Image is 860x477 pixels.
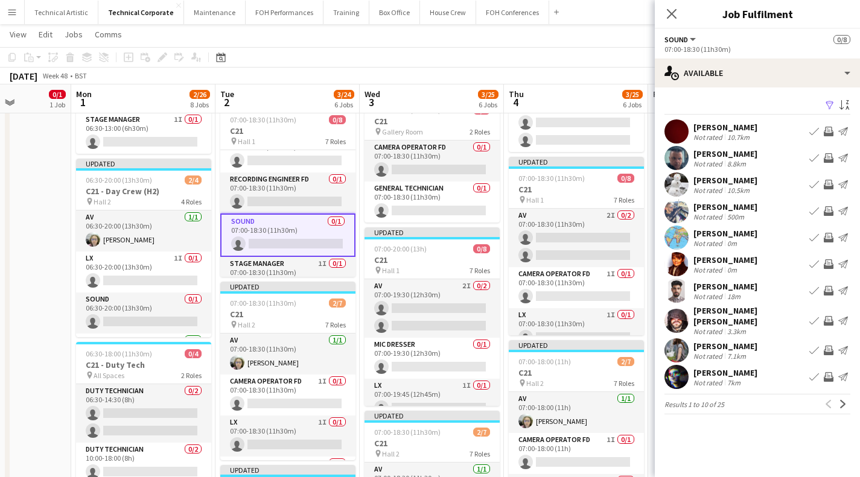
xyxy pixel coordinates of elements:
div: Updated [365,411,500,420]
div: [PERSON_NAME] [693,341,757,352]
span: 2 [218,95,234,109]
button: Training [323,1,369,24]
div: Not rated [693,186,725,195]
span: Wed [365,89,380,100]
span: 06:30-20:00 (13h30m) [86,175,152,185]
span: Hall 2 [526,379,544,388]
div: Not rated [693,378,725,387]
span: 0/8 [617,174,634,183]
span: 2/7 [329,299,346,308]
div: Updated [76,159,211,168]
div: Not rated [693,159,725,168]
div: Not rated [693,212,725,221]
app-job-card: Updated07:00-18:30 (11h30m)2/7C21 Hall 27 RolesAV1/107:00-18:30 (11h30m)[PERSON_NAME]Camera Opera... [220,282,355,460]
span: 3/24 [334,90,354,99]
span: Sound [664,35,688,44]
div: Updated [509,340,644,350]
div: [PERSON_NAME] [693,201,757,212]
span: 07:00-18:30 (11h30m) [230,115,296,124]
div: Not rated [693,352,725,361]
span: 0/4 [185,349,202,358]
div: Not rated [693,327,725,336]
span: 2/4 [185,175,202,185]
div: Updated07:00-18:30 (11h30m)0/8C21 Hall 17 RolesAV2I0/207:00-18:30 (11h30m) Camera Operator FD1I0/... [509,157,644,335]
div: 1 Job [49,100,65,109]
span: Results 1 to 10 of 25 [664,400,724,409]
h3: C21 [509,184,644,195]
div: 0m [725,265,739,274]
div: Available [655,58,860,87]
div: Not rated [693,239,725,248]
app-card-role: Stage Manager1I0/106:30-13:00 (6h30m) [76,113,211,154]
span: 7 Roles [325,137,346,146]
div: BST [75,71,87,80]
span: Hall 2 [238,320,255,329]
app-card-role: Camera Operator FD1I0/107:00-18:30 (11h30m) [220,374,355,415]
h3: C21 - Duty Tech [76,359,211,370]
h3: C21 [220,309,355,320]
app-card-role: Camera Operator FD1I0/107:00-18:00 (11h) [509,433,644,474]
h3: C21 [365,438,500,449]
span: 3/25 [478,90,498,99]
span: Comms [95,29,122,40]
app-job-card: Updated07:00-18:30 (11h30m)0/8C21 Hall 17 RolesLX1I0/107:00-18:30 (11h30m) Mic Dresser0/107:00-18... [220,98,355,277]
span: 5 [651,95,663,109]
div: Not rated [693,292,725,301]
span: 1 [74,95,92,109]
div: 07:00-18:30 (11h30m)0/2C21 Gallery Room2 RolesCamera Operator FD0/107:00-18:30 (11h30m) General T... [365,98,500,223]
div: Updated [509,157,644,166]
span: 2 Roles [181,371,202,380]
span: 0/1 [49,90,66,99]
span: Thu [509,89,524,100]
div: 07:00-18:30 (11h30m) [664,45,850,54]
app-card-role: General Technician0/107:00-18:30 (11h30m) [365,182,500,223]
app-card-role: AV1/107:00-18:30 (11h30m)[PERSON_NAME] [220,333,355,374]
h3: C21 [220,125,355,136]
h3: C21 [365,254,500,265]
app-card-role: Mic Dresser0/107:00-19:30 (12h30m) [365,338,500,379]
app-card-role: LX1I0/107:00-18:30 (11h30m) [509,308,644,349]
div: [PERSON_NAME] [693,148,757,159]
span: 7 Roles [325,320,346,329]
h3: C21 [365,116,500,127]
span: 0/8 [329,115,346,124]
app-card-role: AV1/106:30-20:00 (13h30m)[PERSON_NAME] [76,210,211,251]
span: Hall 2 [94,197,111,206]
span: 07:00-20:00 (13h) [374,244,427,253]
button: Technical Artistic [25,1,98,24]
div: 8.8km [725,159,748,168]
app-card-role: Stage Manager1I0/107:00-18:30 (11h30m) [220,257,355,298]
span: Fri [653,89,663,100]
div: [PERSON_NAME] [PERSON_NAME] [693,305,804,327]
span: Jobs [65,29,83,40]
app-card-role: Sound0/106:30-20:00 (13h30m) [76,292,211,333]
span: 7 Roles [614,195,634,204]
span: Hall 1 [382,266,400,275]
a: Edit [34,27,57,42]
button: FOH Performances [246,1,323,24]
div: 0m [725,239,739,248]
div: 500m [725,212,747,221]
div: Not rated [693,133,725,142]
span: Hall 1 [526,195,544,204]
div: Not rated [693,265,725,274]
div: [PERSON_NAME] [693,228,757,239]
button: Maintenance [184,1,246,24]
span: 0/8 [833,35,850,44]
span: 7 Roles [470,449,490,458]
span: 4 [507,95,524,109]
span: 2/7 [473,428,490,437]
div: 18m [725,292,743,301]
div: Updated [220,282,355,291]
span: 07:00-18:00 (11h) [518,357,571,366]
app-card-role: AV1/107:00-18:00 (11h)[PERSON_NAME] [509,392,644,433]
app-card-role: AV2I0/207:00-19:30 (12h30m) [365,279,500,338]
app-job-card: Updated07:00-20:00 (13h)0/8C21 Hall 17 RolesAV2I0/207:00-19:30 (12h30m) Mic Dresser0/107:00-19:30... [365,227,500,406]
span: 2 Roles [470,127,490,136]
div: 6 Jobs [334,100,354,109]
a: View [5,27,31,42]
app-card-role: Recording Engineer FD0/107:00-18:30 (11h30m) [220,172,355,213]
h3: C21 - Day Crew (H2) [76,186,211,197]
